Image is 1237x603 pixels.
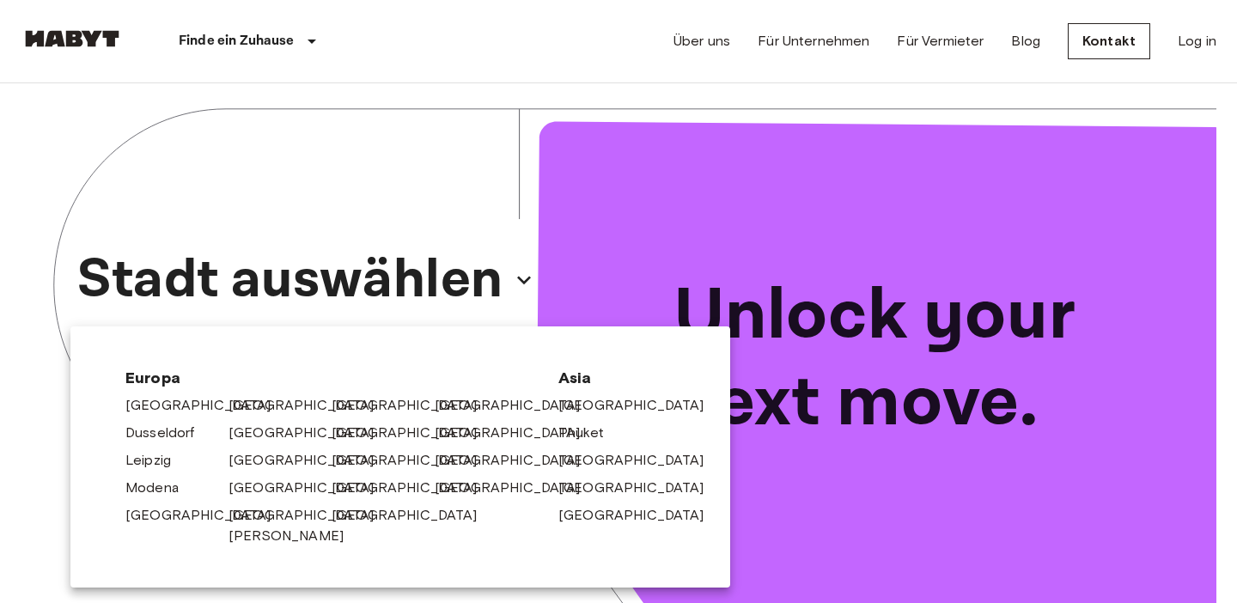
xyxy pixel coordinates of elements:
a: [GEOGRAPHIC_DATA] [125,395,289,416]
a: [GEOGRAPHIC_DATA] [229,423,392,443]
a: [GEOGRAPHIC_DATA] [229,395,392,416]
a: [GEOGRAPHIC_DATA] [332,478,495,498]
a: [GEOGRAPHIC_DATA] [558,478,722,498]
span: Asia [558,368,675,388]
a: [GEOGRAPHIC_DATA] [229,450,392,471]
a: [GEOGRAPHIC_DATA] [332,450,495,471]
a: [GEOGRAPHIC_DATA] [435,478,598,498]
a: [GEOGRAPHIC_DATA] [125,505,289,526]
a: Dusseldorf [125,423,212,443]
a: [GEOGRAPHIC_DATA] [435,395,598,416]
a: [GEOGRAPHIC_DATA] [332,423,495,443]
a: [GEOGRAPHIC_DATA][PERSON_NAME] [229,505,392,546]
a: [GEOGRAPHIC_DATA] [332,505,495,526]
a: Leipzig [125,450,188,471]
a: Modena [125,478,196,498]
a: [GEOGRAPHIC_DATA] [332,395,495,416]
a: [GEOGRAPHIC_DATA] [229,478,392,498]
a: [GEOGRAPHIC_DATA] [558,395,722,416]
span: Europa [125,368,531,388]
a: Phuket [558,423,621,443]
a: [GEOGRAPHIC_DATA] [435,450,598,471]
a: [GEOGRAPHIC_DATA] [558,450,722,471]
a: [GEOGRAPHIC_DATA] [558,505,722,526]
a: [GEOGRAPHIC_DATA] [435,423,598,443]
